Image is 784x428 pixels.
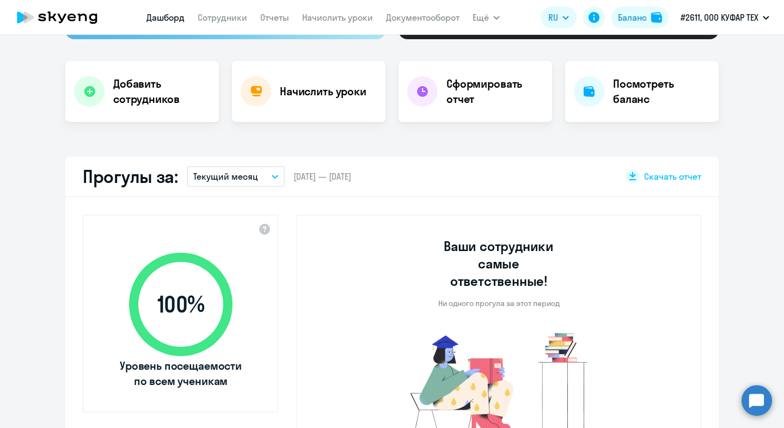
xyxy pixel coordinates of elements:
[613,76,710,107] h4: Посмотреть баланс
[651,12,662,23] img: balance
[548,11,558,24] span: RU
[446,76,543,107] h4: Сформировать отчет
[146,12,185,23] a: Дашборд
[541,7,577,28] button: RU
[260,12,289,23] a: Отчеты
[113,76,210,107] h4: Добавить сотрудников
[198,12,247,23] a: Сотрудники
[473,7,500,28] button: Ещё
[193,170,258,183] p: Текущий месяц
[675,4,775,30] button: #2611, ООО КУФАР ТЕХ
[83,166,178,187] h2: Прогулы за:
[386,12,460,23] a: Документооборот
[118,291,243,317] span: 100 %
[429,237,569,290] h3: Ваши сотрудники самые ответственные!
[302,12,373,23] a: Начислить уроки
[611,7,669,28] button: Балансbalance
[438,298,560,308] p: Ни одного прогула за этот период
[618,11,647,24] div: Баланс
[187,166,285,187] button: Текущий месяц
[280,84,366,99] h4: Начислить уроки
[473,11,489,24] span: Ещё
[293,170,351,182] span: [DATE] — [DATE]
[644,170,701,182] span: Скачать отчет
[118,358,243,389] span: Уровень посещаемости по всем ученикам
[681,11,758,24] p: #2611, ООО КУФАР ТЕХ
